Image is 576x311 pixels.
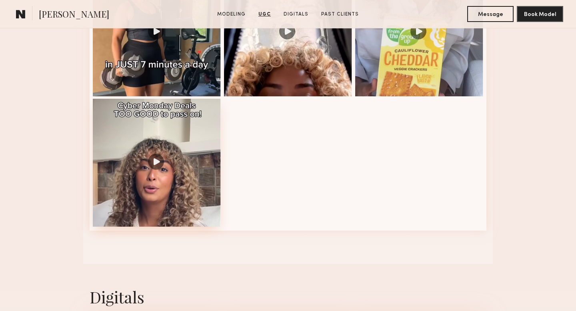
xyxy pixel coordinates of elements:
[467,6,514,22] button: Message
[214,11,249,18] a: Modeling
[255,11,274,18] a: UGC
[90,286,486,307] div: Digitals
[517,10,563,17] a: Book Model
[39,8,109,22] span: [PERSON_NAME]
[280,11,312,18] a: Digitals
[318,11,362,18] a: Past Clients
[517,6,563,22] button: Book Model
